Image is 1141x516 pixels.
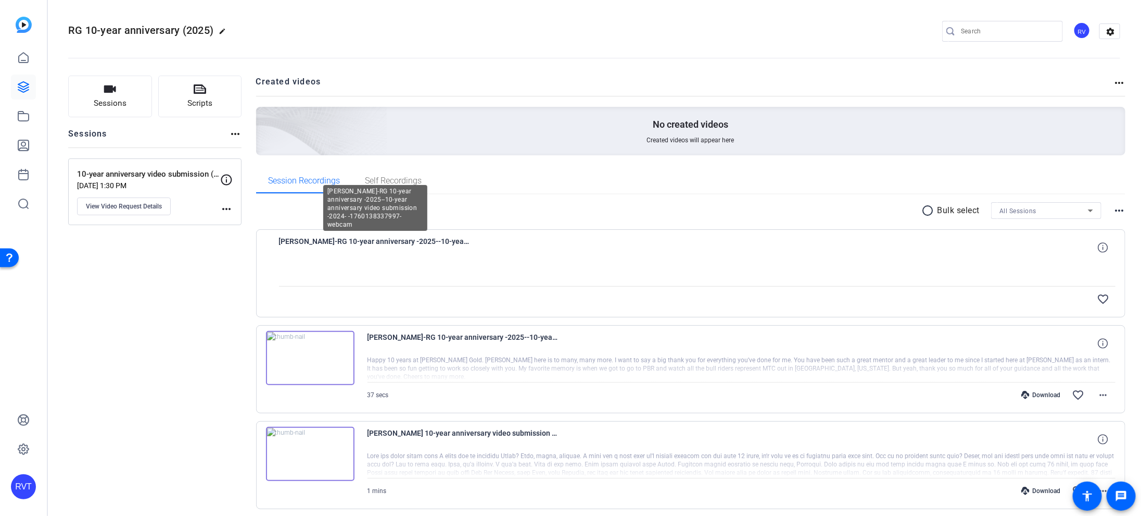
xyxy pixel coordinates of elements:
mat-icon: favorite_border [1097,293,1109,305]
mat-icon: more_horiz [1113,77,1125,89]
img: thumb-nail [266,427,354,481]
img: Creted videos background [140,4,388,230]
mat-icon: more_horiz [220,203,233,215]
ngx-avatar: Reingold Video Team [1073,22,1092,40]
p: Bulk select [937,204,980,217]
span: [PERSON_NAME]-RG 10-year anniversary -2025--10-year anniversary video submission -2024- -17601383... [279,235,472,260]
span: [PERSON_NAME]-RG 10-year anniversary -2025--10-year anniversary video submission -2024- -17600619... [367,331,560,356]
p: 10-year anniversary video submission (2024) [77,168,220,180]
mat-icon: favorite_border [1072,389,1084,401]
mat-icon: more_horiz [1113,204,1125,217]
span: [PERSON_NAME] 10-year anniversary video submission _2024_ [DATE] 13_06_12 [367,427,560,452]
div: Download [1016,487,1066,495]
button: View Video Request Details [77,198,171,215]
button: Sessions [68,76,152,117]
span: Created videos will appear here [647,136,734,144]
mat-icon: accessibility [1081,490,1094,502]
span: Scripts [187,97,212,109]
h2: Created videos [256,76,1113,96]
mat-icon: radio_button_unchecked [922,204,937,217]
div: Download [1016,391,1066,399]
p: [DATE] 1:30 PM [77,181,220,190]
p: No created videos [653,118,728,131]
div: RVT [11,474,36,499]
div: RV [1073,22,1091,39]
button: Scripts [158,76,242,117]
span: Self Recordings [365,177,422,185]
mat-icon: more_horiz [1097,485,1109,497]
img: blue-gradient.svg [16,17,32,33]
mat-icon: more_horiz [229,128,242,140]
span: RG 10-year anniversary (2025) [68,24,213,36]
mat-icon: more_horiz [1097,389,1109,401]
mat-icon: favorite_border [1072,485,1084,497]
mat-icon: edit [219,28,231,40]
span: Session Recordings [269,177,340,185]
img: thumb-nail [266,331,354,385]
span: All Sessions [999,207,1036,215]
span: 1 mins [367,487,387,495]
mat-icon: settings [1100,24,1121,40]
span: Sessions [94,97,126,109]
input: Search [961,25,1055,38]
span: View Video Request Details [86,202,162,211]
mat-icon: message [1115,490,1127,502]
span: 37 secs [367,391,389,399]
h2: Sessions [68,128,107,148]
